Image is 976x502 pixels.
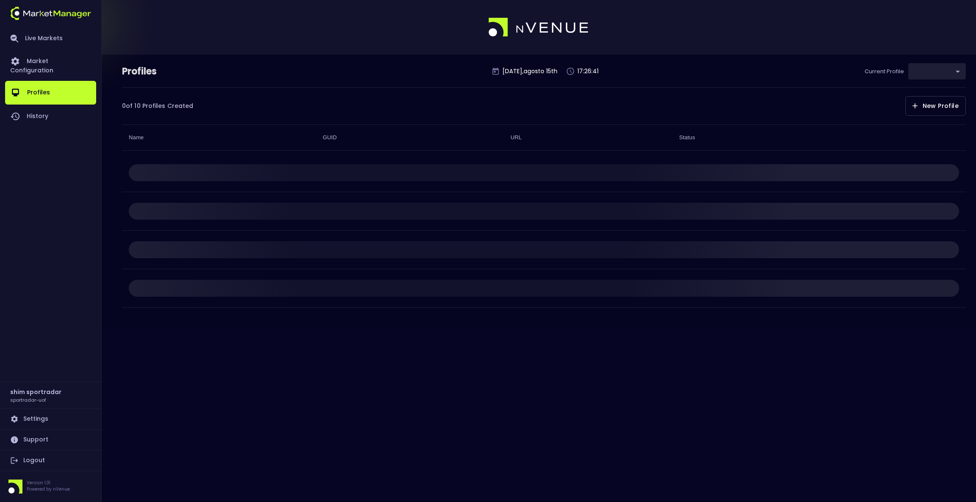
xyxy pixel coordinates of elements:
[908,63,966,80] div: ​
[122,124,316,150] th: Name
[672,124,873,150] th: Status
[504,124,672,150] th: URL
[122,65,225,78] div: Profiles
[5,105,96,128] a: History
[10,397,46,403] h3: sportradar-uof
[10,7,91,20] img: logo
[122,101,193,110] div: 0 of 10 Profiles Created
[5,50,96,81] a: Market Configuration
[5,430,96,450] a: Support
[905,96,966,116] button: New Profile
[27,480,70,486] p: Version 1.31
[5,28,96,50] a: Live Markets
[316,124,504,150] th: GUID
[10,387,61,397] h2: shim sportradar
[577,67,599,76] p: 17:26:41
[5,480,96,494] div: Version 1.31Powered by nVenue
[488,18,589,37] img: logo
[865,67,904,76] p: Current Profile
[5,81,96,105] a: Profiles
[5,409,96,429] a: Settings
[5,450,96,471] a: Logout
[122,124,966,308] table: collapsible table
[27,486,70,492] p: Powered by nVenue
[502,67,557,76] p: [DATE] , agosto 15 th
